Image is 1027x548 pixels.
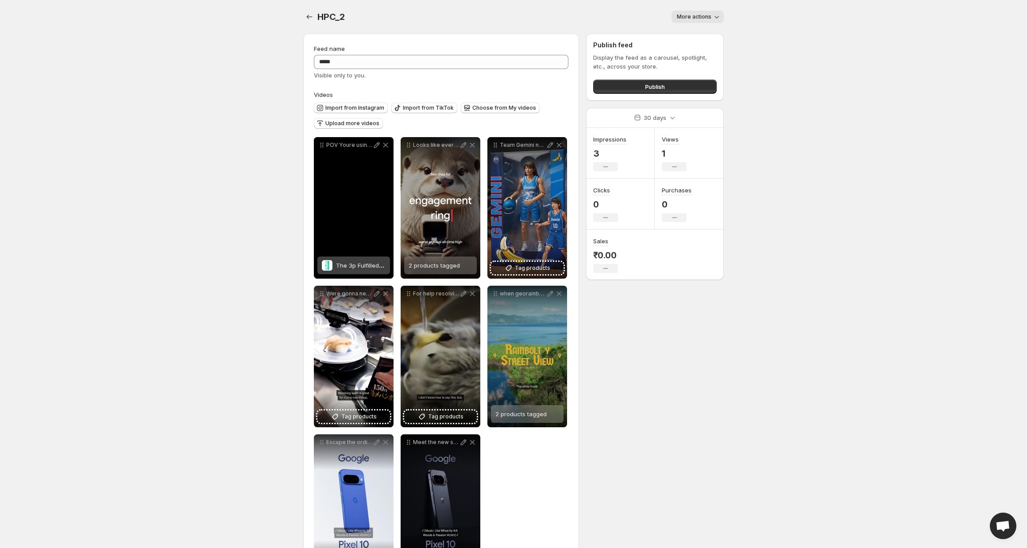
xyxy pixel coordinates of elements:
span: Import from Instagram [325,104,384,111]
div: Team Gemini needs YOU Create your custom figurine with googlegeminis NanoBanana Start with me as ... [487,137,567,279]
span: Publish [645,82,665,91]
h2: Publish feed [593,41,717,50]
h3: Purchases [662,186,691,195]
div: POV Youre using Pro Res Zoom on the new Pixel 10 Pro XLThe 3p Fulfilled SnowboardThe 3p Fulfilled... [314,137,394,279]
p: Meet the new status pro Pixel10 Pro features unprecedented AI with googlegemini unbelievable came... [413,439,459,446]
div: For help resolving roommate conflict without huffing and puffing try AI Mode in SearchTag products [401,286,480,427]
div: Looks like everyone is looking for their significant otter Searches for engagement ring are at an... [401,137,480,279]
span: Visible only to you. [314,72,366,79]
button: Tag products [491,262,564,274]
p: 1 [662,148,687,159]
p: ₹0.00 [593,250,618,261]
h3: Clicks [593,186,610,195]
span: Choose from My videos [472,104,536,111]
button: More actions [672,11,724,23]
button: Upload more videos [314,118,383,129]
button: Tag products [404,410,477,423]
span: Tag products [341,412,377,421]
p: 0 [662,199,691,210]
p: POV Youre using Pro Res Zoom on the new Pixel 10 Pro XL [326,142,372,149]
div: Open chat [990,513,1016,539]
p: For help resolving roommate conflict without huffing and puffing try AI Mode in Search [413,290,459,297]
button: Import from Instagram [314,103,388,113]
span: More actions [677,13,711,20]
span: Tag products [515,264,550,272]
span: HPC_2 [317,11,345,22]
p: Display the feed as a carousel, spotlight, etc., across your store. [593,53,717,71]
p: 3 [593,148,626,159]
span: 2 products tagged [495,410,547,418]
p: Team Gemini needs YOU Create your custom figurine with googlegeminis NanoBanana Start with me as ... [500,142,546,149]
h3: Views [662,135,679,144]
img: The 3p Fulfilled Snowboard [322,260,332,271]
span: Import from TikTok [403,104,454,111]
button: Settings [303,11,316,23]
span: 2 products tagged [409,262,460,269]
div: when georainbolt began exploring the world on Street View he wouldve never guessed that one day h... [487,286,567,427]
p: Were gonna need a bigger belt Get help decoding sushi dishes with googlegemini [326,290,372,297]
p: 0 [593,199,618,210]
h3: Sales [593,237,608,245]
button: Choose from My videos [461,103,540,113]
p: when georainbolt began exploring the world on Street View he wouldve never guessed that one day h... [500,290,546,297]
button: Import from TikTok [391,103,457,113]
p: Looks like everyone is looking for their significant otter Searches for engagement ring are at an... [413,142,459,149]
span: Feed name [314,45,345,52]
button: Tag products [317,410,390,423]
p: Escape the ordinary with Google Pixel10 It has Pixels most powerful chip an incredible camera and... [326,439,372,446]
div: Were gonna need a bigger belt Get help decoding sushi dishes with googlegeminiTag products [314,286,394,427]
span: Videos [314,91,333,98]
span: The 3p Fulfilled Snowboard [336,262,413,269]
span: Upload more videos [325,120,379,127]
button: Publish [593,80,717,94]
span: Tag products [428,412,463,421]
h3: Impressions [593,135,626,144]
p: 30 days [644,113,666,122]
